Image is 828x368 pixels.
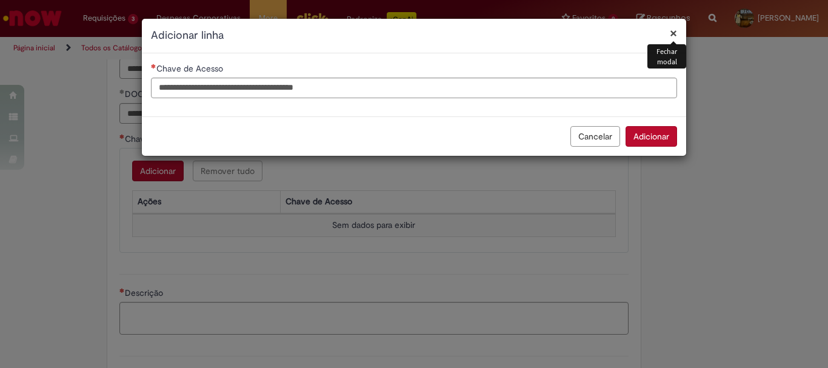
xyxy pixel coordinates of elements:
input: Chave de Acesso [151,78,677,98]
button: Adicionar [626,126,677,147]
span: Chave de Acesso [156,63,225,74]
button: Fechar modal [670,27,677,39]
div: Fechar modal [647,44,686,69]
h2: Adicionar linha [151,28,677,44]
button: Cancelar [570,126,620,147]
span: Necessários [151,64,156,69]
